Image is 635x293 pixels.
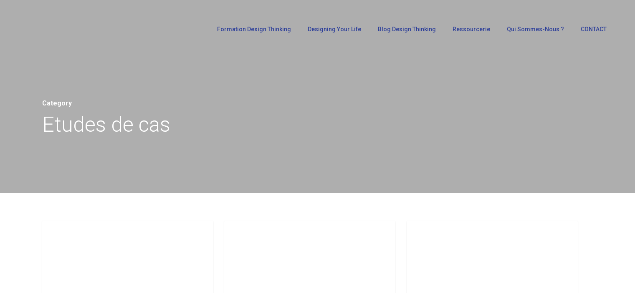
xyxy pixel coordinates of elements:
[42,99,72,107] span: Category
[374,26,440,32] a: Blog Design Thinking
[308,26,361,33] span: Designing Your Life
[507,26,564,33] span: Qui sommes-nous ?
[415,229,470,239] a: Etudes de cas
[448,26,494,32] a: Ressourcerie
[453,26,490,33] span: Ressourcerie
[503,26,568,32] a: Qui sommes-nous ?
[51,229,105,239] a: Etudes de cas
[213,26,295,32] a: Formation Design Thinking
[233,229,287,239] a: Etudes de cas
[581,26,607,33] span: CONTACT
[577,26,611,32] a: CONTACT
[304,26,365,32] a: Designing Your Life
[217,26,291,33] span: Formation Design Thinking
[42,110,593,139] h1: Etudes de cas
[378,26,436,33] span: Blog Design Thinking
